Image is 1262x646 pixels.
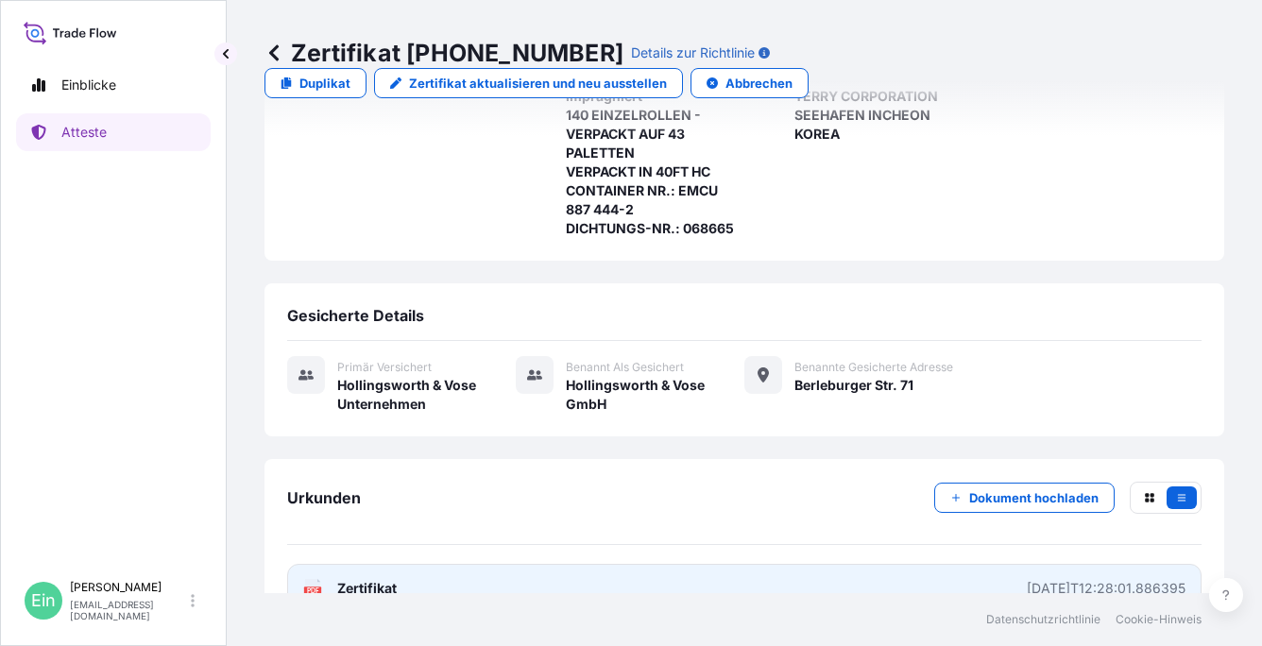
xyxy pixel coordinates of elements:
p: Details zur Richtlinie [631,43,755,62]
span: Hollingsworth & Vose GmbH [566,376,744,414]
span: Berleburger Str. 71 [794,376,913,395]
p: Atteste [61,123,107,142]
div: [DATE]T12:28:01.886395 [1027,579,1185,598]
a: Cookie-Hinweis [1116,612,1202,627]
p: Duplikat [299,74,350,93]
span: Primär versichert [337,360,432,375]
p: Zertifikat aktualisieren und neu ausstellen [409,74,667,93]
span: Urkunden [287,488,361,507]
p: [EMAIL_ADDRESS][DOMAIN_NAME] [70,599,187,621]
a: Einblicke [16,66,211,104]
p: Dokument hochladen [969,488,1099,507]
font: Zertifikat [PHONE_NUMBER] [291,38,623,68]
button: Dokument hochladen [934,483,1115,513]
a: Atteste [16,113,211,151]
a: PDFZertifikat[DATE]T12:28:01.886395 [287,564,1202,613]
span: Zertifikat [337,579,397,598]
span: Benannte gesicherte Adresse [794,360,953,375]
span: Benannt als gesichert [566,360,684,375]
a: Duplikat [264,68,367,98]
span: Filterpapier in Rollen imprägniert 140 EINZELROLLEN - VERPACKT AUF 43 PALETTEN VERPACKT IN 40FT H... [566,68,744,238]
a: Zertifikat aktualisieren und neu ausstellen [374,68,683,98]
span: Gesicherte Details [287,306,424,325]
button: Abbrechen [691,68,809,98]
p: Einblicke [61,76,116,94]
a: Datenschutzrichtlinie [986,612,1100,627]
text: PDF [307,587,319,594]
p: [PERSON_NAME] [70,580,187,595]
p: Abbrechen [725,74,793,93]
span: Ein [31,591,56,610]
span: Hollingsworth & Vose Unternehmen [337,376,516,414]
